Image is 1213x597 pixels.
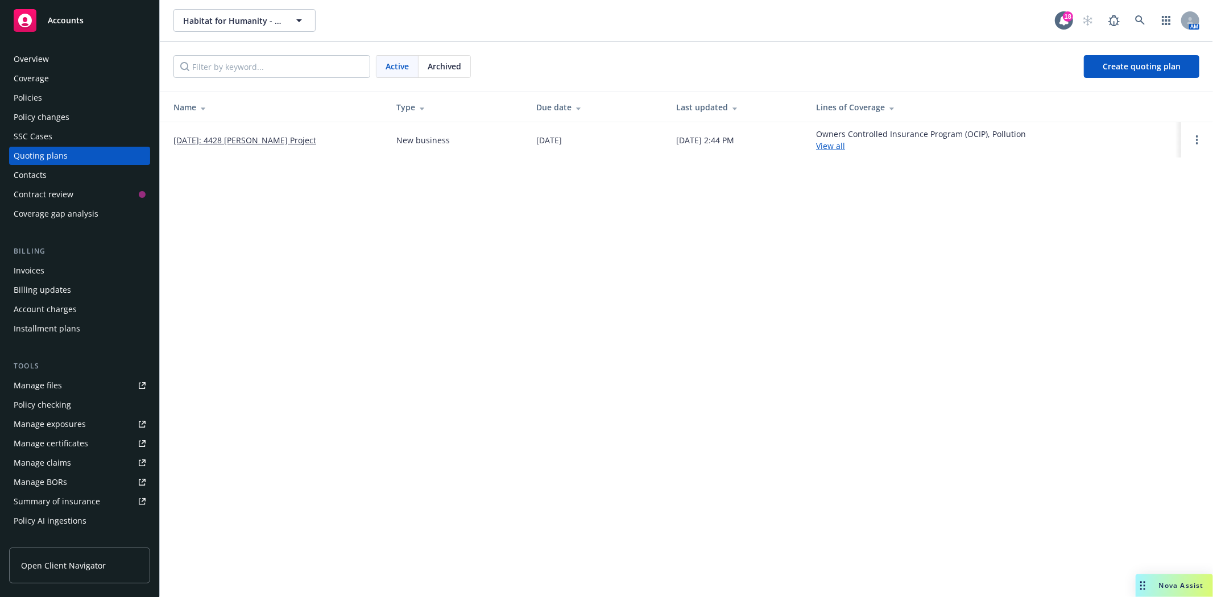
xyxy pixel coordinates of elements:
div: Drag to move [1136,574,1150,597]
div: Policy changes [14,108,69,126]
div: Overview [14,50,49,68]
div: Last updated [676,101,798,113]
a: Open options [1190,133,1204,147]
a: Policy AI ingestions [9,512,150,530]
div: Summary of insurance [14,492,100,511]
span: Nova Assist [1159,581,1204,590]
a: Policy changes [9,108,150,126]
a: Manage files [9,376,150,395]
div: Invoices [14,262,44,280]
a: Contacts [9,166,150,184]
a: Switch app [1155,9,1178,32]
div: Manage files [14,376,62,395]
div: Coverage gap analysis [14,205,98,223]
div: Manage claims [14,454,71,472]
div: Type [396,101,518,113]
div: Policy checking [14,396,71,414]
div: Contacts [14,166,47,184]
div: Owners Controlled Insurance Program (OCIP), Pollution [816,128,1026,152]
div: Lines of Coverage [816,101,1172,113]
div: New business [396,134,450,146]
a: Summary of insurance [9,492,150,511]
a: Coverage gap analysis [9,205,150,223]
a: Policy checking [9,396,150,414]
input: Filter by keyword... [173,55,370,78]
span: Habitat for Humanity - [GEOGRAPHIC_DATA][PERSON_NAME] [183,15,281,27]
div: Billing [9,246,150,257]
a: Installment plans [9,320,150,338]
a: Quoting plans [9,147,150,165]
div: Manage BORs [14,473,67,491]
div: Due date [536,101,658,113]
a: Invoices [9,262,150,280]
button: Habitat for Humanity - [GEOGRAPHIC_DATA][PERSON_NAME] [173,9,316,32]
a: Manage claims [9,454,150,472]
div: Policy AI ingestions [14,512,86,530]
a: Billing updates [9,281,150,299]
div: Policies [14,89,42,107]
a: Create quoting plan [1084,55,1199,78]
div: Account charges [14,300,77,318]
a: SSC Cases [9,127,150,146]
a: Manage BORs [9,473,150,491]
div: Tools [9,360,150,372]
a: Manage certificates [9,434,150,453]
span: Accounts [48,16,84,25]
span: Create quoting plan [1103,61,1181,72]
a: Manage exposures [9,415,150,433]
a: Search [1129,9,1152,32]
div: Contract review [14,185,73,204]
a: Report a Bug [1103,9,1125,32]
div: [DATE] [536,134,562,146]
a: Overview [9,50,150,68]
a: Account charges [9,300,150,318]
div: 18 [1063,11,1073,22]
div: [DATE] 2:44 PM [676,134,734,146]
div: Installment plans [14,320,80,338]
a: Coverage [9,69,150,88]
div: Manage certificates [14,434,88,453]
span: Archived [428,60,461,72]
div: Quoting plans [14,147,68,165]
a: Policies [9,89,150,107]
div: Name [173,101,378,113]
div: Manage exposures [14,415,86,433]
div: SSC Cases [14,127,52,146]
a: [DATE]: 4428 [PERSON_NAME] Project [173,134,316,146]
a: Contract review [9,185,150,204]
button: Nova Assist [1136,574,1213,597]
a: Start snowing [1077,9,1099,32]
a: Accounts [9,5,150,36]
a: View all [816,140,845,151]
span: Active [386,60,409,72]
div: Billing updates [14,281,71,299]
div: Coverage [14,69,49,88]
span: Open Client Navigator [21,559,106,571]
